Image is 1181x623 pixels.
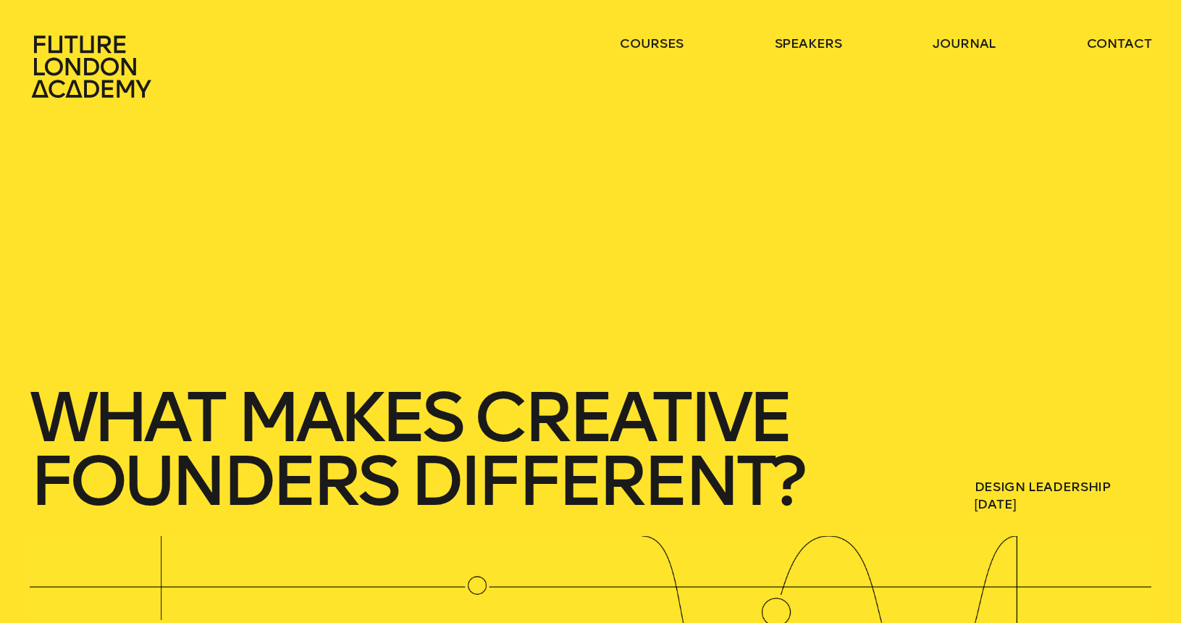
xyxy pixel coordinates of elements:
[775,35,842,52] a: speakers
[620,35,684,52] a: courses
[1087,35,1152,52] a: contact
[933,35,996,52] a: journal
[30,385,857,513] h1: What makes creative founders different?
[975,479,1111,495] a: Design Leadership
[975,496,1152,513] span: [DATE]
